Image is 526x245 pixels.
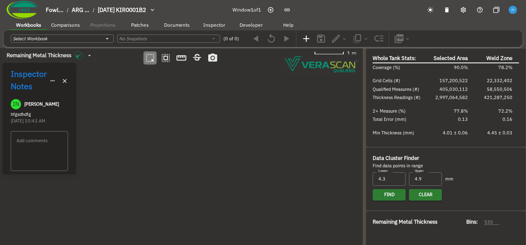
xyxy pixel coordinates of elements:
span: 78.2% [498,65,512,70]
img: f6ffcea323530ad0f5eeb9c9447a59c5 [509,6,517,14]
div: IN [11,99,21,109]
li: / [93,7,94,14]
span: Developer [240,22,263,28]
div: Find data points in range [373,162,519,169]
span: Comparisons [51,22,80,28]
span: Inspector Notes [11,68,68,92]
span: [DATE] 10:43 AM [11,118,45,124]
i: No Snapshots [119,36,147,42]
img: Verascope qualified watermark [285,56,358,73]
button: Find [373,189,406,201]
span: 405,030,112 [439,86,468,92]
span: 72.2% [498,108,512,114]
span: 90.0% [454,65,468,70]
span: 58,550,506 [487,86,512,92]
span: Min Thickness (mm) [373,130,414,136]
button: Clear [409,189,442,201]
label: Lower [378,169,388,173]
span: Inspector [203,22,225,28]
span: 2+ Measure (%) [373,108,406,114]
i: Select Workbook [13,36,47,42]
span: [DATE] KIR0001B2 [98,6,146,14]
img: Company Logo [7,1,39,19]
span: 157,200,522 [439,78,468,83]
span: Remaining Metal Thickness [373,218,437,226]
button: breadcrumb [42,3,163,17]
li: / [67,7,68,14]
span: ARG ... [72,6,89,14]
span: Clear [419,191,432,199]
span: Weld Zone [486,55,512,62]
span: 77.8% [454,108,468,114]
span: Help [283,22,294,28]
span: mm [445,176,453,183]
span: Window 1 of 1 [232,6,261,14]
span: 4.01 ± 0.06 [443,130,468,136]
span: Documents [164,22,190,28]
span: Whole Tank Stats: [373,55,416,62]
p: hfgsdhdfg [11,111,68,118]
span: Patches [131,22,149,28]
span: 22,332,402 [487,78,512,83]
img: icon in the dropdown [75,51,83,60]
span: Selected Area [434,55,468,62]
span: 421,287,250 [484,95,512,100]
span: Grid Cells (#) [373,78,400,83]
span: Find [384,191,394,199]
span: Bins: [466,218,478,226]
span: Data Cluster Finder [373,155,419,162]
span: Workbooks [16,22,41,28]
span: Thickness Readings (#) [373,95,420,100]
span: Fowl... [46,6,63,14]
nav: breadcrumb [46,6,146,14]
span: Remaining Metal Thickness [7,52,71,59]
label: Upper [415,169,424,173]
span: 0.13 [458,116,468,122]
b: [PERSON_NAME] [24,101,59,107]
span: 0.16 [503,116,512,122]
span: 2,997,064,582 [435,95,468,100]
span: Coverage (%) [373,65,400,70]
span: Total Error (mm) [373,116,406,122]
span: (0 of 0) [223,35,239,42]
span: 1 m [347,49,356,58]
span: 4.45 ± 0.03 [487,130,512,136]
span: Qualified Measures (#) [373,86,419,92]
